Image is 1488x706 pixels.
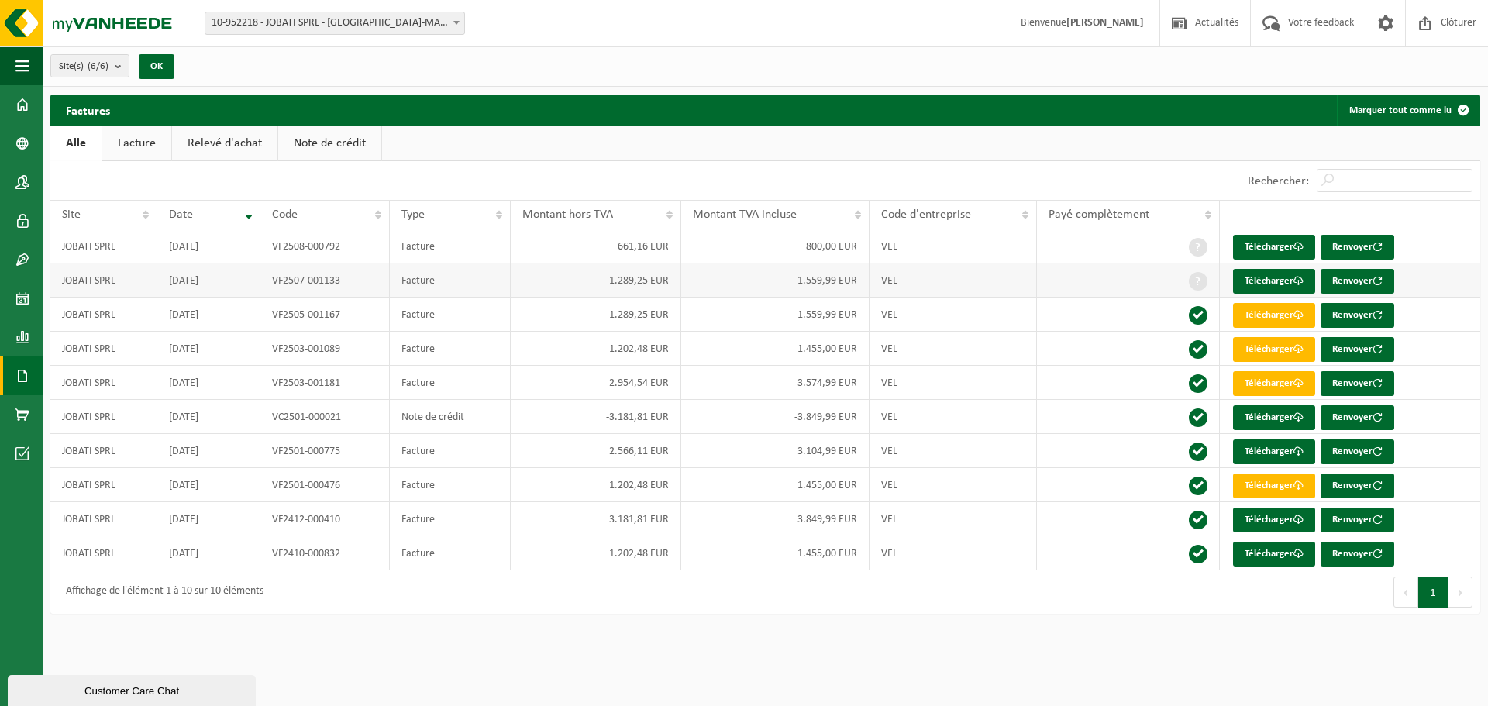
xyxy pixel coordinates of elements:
td: JOBATI SPRL [50,502,157,536]
td: 2.954,54 EUR [511,366,681,400]
a: Télécharger [1233,405,1315,430]
a: Relevé d'achat [172,126,277,161]
td: VEL [870,298,1038,332]
td: 661,16 EUR [511,229,681,263]
td: Note de crédit [390,400,511,434]
button: Site(s)(6/6) [50,54,129,77]
td: VEL [870,332,1038,366]
td: [DATE] [157,502,260,536]
span: Site [62,208,81,221]
td: VEL [870,229,1038,263]
td: 1.202,48 EUR [511,536,681,570]
td: VEL [870,468,1038,502]
span: Montant hors TVA [522,208,613,221]
td: VEL [870,400,1038,434]
td: Facture [390,332,511,366]
td: VF2507-001133 [260,263,390,298]
button: Renvoyer [1321,439,1394,464]
td: JOBATI SPRL [50,332,157,366]
span: Payé complètement [1049,208,1149,221]
td: Facture [390,366,511,400]
td: Facture [390,468,511,502]
td: 1.559,99 EUR [681,298,870,332]
count: (6/6) [88,61,108,71]
td: [DATE] [157,366,260,400]
span: Type [401,208,425,221]
span: Code d'entreprise [881,208,971,221]
a: Note de crédit [278,126,381,161]
td: [DATE] [157,536,260,570]
button: Renvoyer [1321,269,1394,294]
span: 10-952218 - JOBATI SPRL - MONT-SUR-MARCHIENNE [205,12,464,34]
td: [DATE] [157,434,260,468]
td: 1.202,48 EUR [511,468,681,502]
td: VEL [870,263,1038,298]
span: Site(s) [59,55,108,78]
td: VF2505-001167 [260,298,390,332]
iframe: chat widget [8,672,259,706]
td: 1.559,99 EUR [681,263,870,298]
span: Montant TVA incluse [693,208,797,221]
button: Renvoyer [1321,235,1394,260]
td: VEL [870,536,1038,570]
td: [DATE] [157,298,260,332]
button: Previous [1393,577,1418,608]
td: 1.289,25 EUR [511,298,681,332]
button: Renvoyer [1321,474,1394,498]
td: 2.566,11 EUR [511,434,681,468]
td: -3.849,99 EUR [681,400,870,434]
td: VF2410-000832 [260,536,390,570]
td: JOBATI SPRL [50,298,157,332]
button: Renvoyer [1321,405,1394,430]
button: Renvoyer [1321,337,1394,362]
td: [DATE] [157,468,260,502]
td: JOBATI SPRL [50,400,157,434]
td: 3.574,99 EUR [681,366,870,400]
td: 1.455,00 EUR [681,536,870,570]
td: VEL [870,502,1038,536]
td: VF2501-000775 [260,434,390,468]
a: Télécharger [1233,439,1315,464]
td: 3.181,81 EUR [511,502,681,536]
button: Marquer tout comme lu [1337,95,1479,126]
td: VF2412-000410 [260,502,390,536]
td: VF2501-000476 [260,468,390,502]
td: VEL [870,366,1038,400]
td: [DATE] [157,332,260,366]
strong: [PERSON_NAME] [1066,17,1144,29]
a: Télécharger [1233,303,1315,328]
a: Facture [102,126,171,161]
td: Facture [390,502,511,536]
td: Facture [390,298,511,332]
span: Code [272,208,298,221]
a: Télécharger [1233,235,1315,260]
a: Télécharger [1233,269,1315,294]
td: Facture [390,263,511,298]
button: Renvoyer [1321,508,1394,532]
td: JOBATI SPRL [50,434,157,468]
button: Renvoyer [1321,542,1394,567]
td: [DATE] [157,400,260,434]
a: Télécharger [1233,474,1315,498]
td: Facture [390,536,511,570]
td: VEL [870,434,1038,468]
td: VF2508-000792 [260,229,390,263]
td: [DATE] [157,229,260,263]
td: 1.455,00 EUR [681,332,870,366]
a: Télécharger [1233,371,1315,396]
td: -3.181,81 EUR [511,400,681,434]
td: JOBATI SPRL [50,229,157,263]
a: Alle [50,126,102,161]
td: Facture [390,229,511,263]
td: [DATE] [157,263,260,298]
button: OK [139,54,174,79]
td: JOBATI SPRL [50,468,157,502]
td: VC2501-000021 [260,400,390,434]
h2: Factures [50,95,126,125]
span: 10-952218 - JOBATI SPRL - MONT-SUR-MARCHIENNE [205,12,465,35]
span: Date [169,208,193,221]
button: Next [1448,577,1472,608]
button: 1 [1418,577,1448,608]
td: 1.455,00 EUR [681,468,870,502]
